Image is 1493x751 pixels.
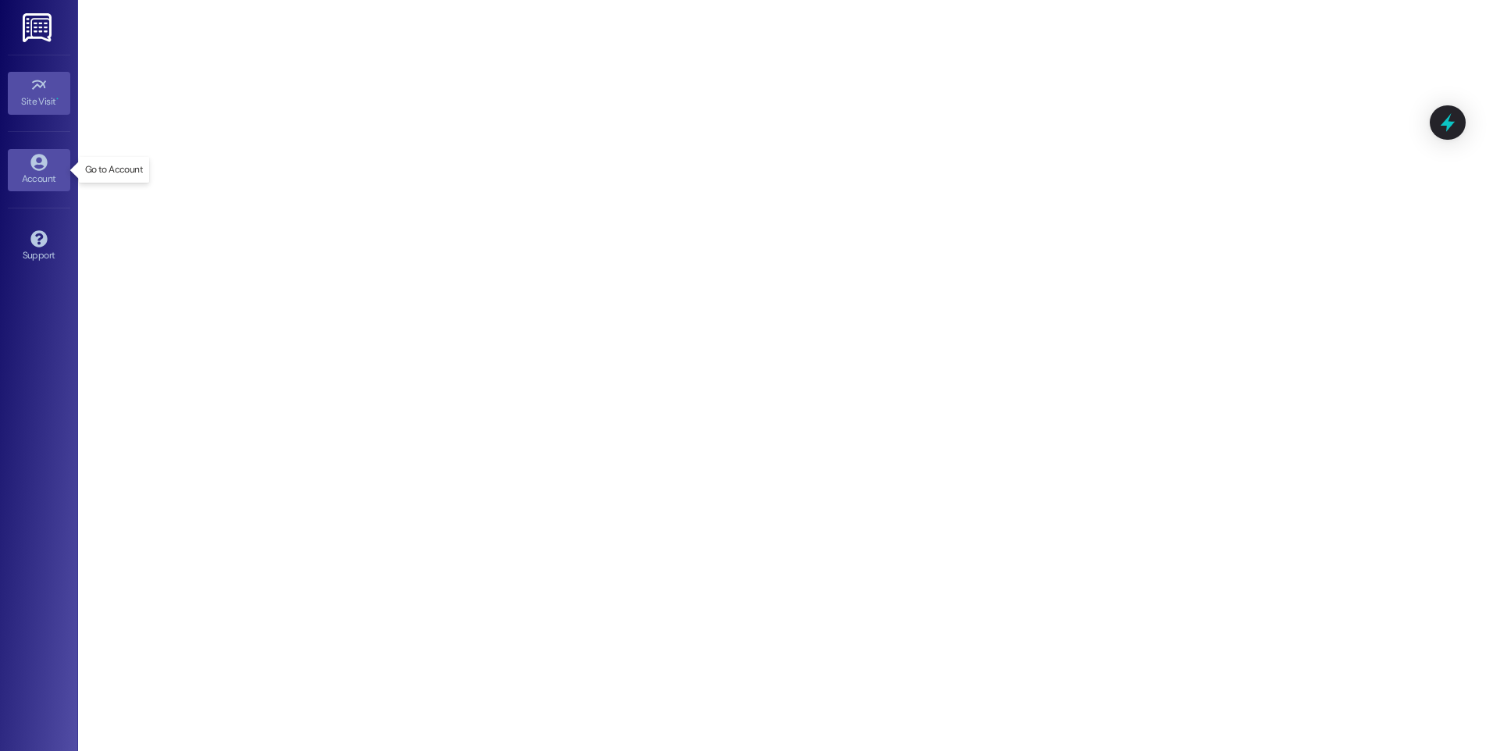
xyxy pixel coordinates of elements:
[23,13,55,42] img: ResiDesk Logo
[56,94,59,105] span: •
[8,72,70,114] a: Site Visit •
[8,149,70,191] a: Account
[8,226,70,268] a: Support
[85,163,143,176] p: Go to Account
